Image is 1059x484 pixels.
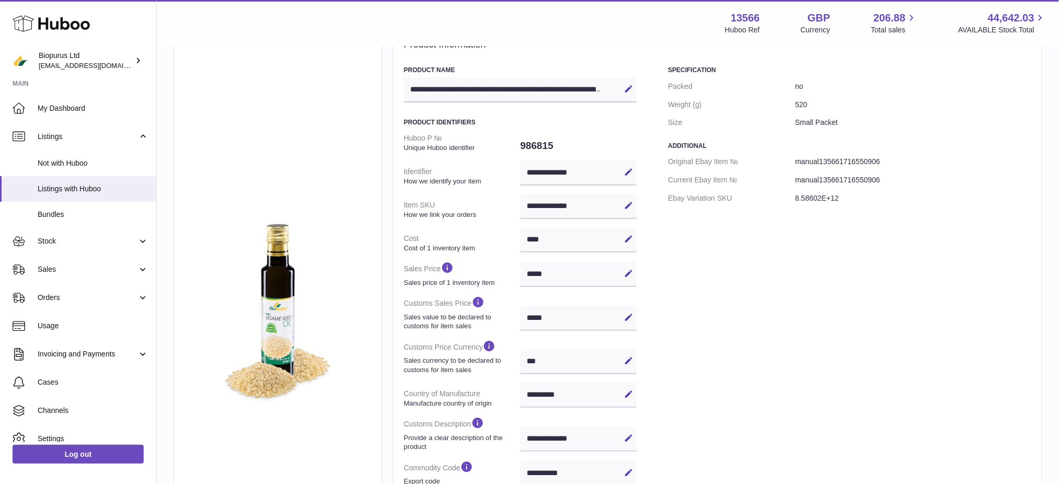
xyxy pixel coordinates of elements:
div: Currency [801,25,831,35]
dt: Identifier [404,163,520,190]
a: 206.88 Total sales [871,11,917,35]
strong: Provide a clear description of the product [404,433,518,452]
dt: Cost [404,229,520,257]
span: My Dashboard [38,103,148,113]
dd: no [795,77,1031,96]
dt: Packed [668,77,795,96]
img: internalAdmin-13566@internal.huboo.com [13,53,28,68]
dd: 8.58602E+12 [795,189,1031,208]
h3: Product Identifiers [404,118,637,126]
dt: Item SKU [404,196,520,223]
strong: 13566 [731,11,760,25]
span: Channels [38,406,148,416]
a: 44,642.03 AVAILABLE Stock Total [958,11,1046,35]
div: Biopurus Ltd [39,51,133,71]
span: Usage [38,321,148,331]
dt: Customs Description [404,412,520,455]
dt: Ebay Variation SKU [668,189,795,208]
h3: Product Name [404,66,637,74]
a: Log out [13,445,144,464]
dt: Customs Sales Price [404,291,520,335]
span: AVAILABLE Stock Total [958,25,1046,35]
strong: Cost of 1 inventory item [404,244,518,253]
strong: Sales currency to be declared to customs for item sales [404,356,518,374]
strong: Unique Huboo identifier [404,143,518,153]
span: Settings [38,434,148,444]
span: Bundles [38,210,148,220]
strong: Manufacture country of origin [404,399,518,408]
span: Total sales [871,25,917,35]
dt: Sales Price [404,257,520,291]
dd: Small Packet [795,113,1031,132]
dt: Current Ebay Item № [668,171,795,189]
h3: Specification [668,66,1031,74]
dd: manual135661716550906 [795,153,1031,171]
span: Cases [38,377,148,387]
span: Invoicing and Payments [38,349,137,359]
span: Stock [38,236,137,246]
span: Orders [38,293,137,303]
dd: 986815 [520,135,637,157]
dd: manual135661716550906 [795,171,1031,189]
h3: Additional [668,142,1031,150]
span: Listings [38,132,137,142]
strong: How we identify your item [404,177,518,186]
span: 44,642.03 [988,11,1034,25]
strong: How we link your orders [404,210,518,220]
span: Not with Huboo [38,158,148,168]
strong: Sales price of 1 inventory item [404,278,518,287]
dt: Country of Manufacture [404,385,520,412]
strong: Sales value to be declared to customs for item sales [404,313,518,331]
dd: 520 [795,96,1031,114]
dt: Weight (g) [668,96,795,114]
span: [EMAIL_ADDRESS][DOMAIN_NAME] [39,61,154,70]
dt: Size [668,113,795,132]
strong: GBP [808,11,830,25]
span: 206.88 [874,11,905,25]
span: Listings with Huboo [38,184,148,194]
dt: Customs Price Currency [404,335,520,378]
span: Sales [38,264,137,274]
div: Huboo Ref [725,25,760,35]
img: 135661717149153.jpg [184,215,371,402]
dt: Original Ebay Item № [668,153,795,171]
dt: Huboo P № [404,129,520,156]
